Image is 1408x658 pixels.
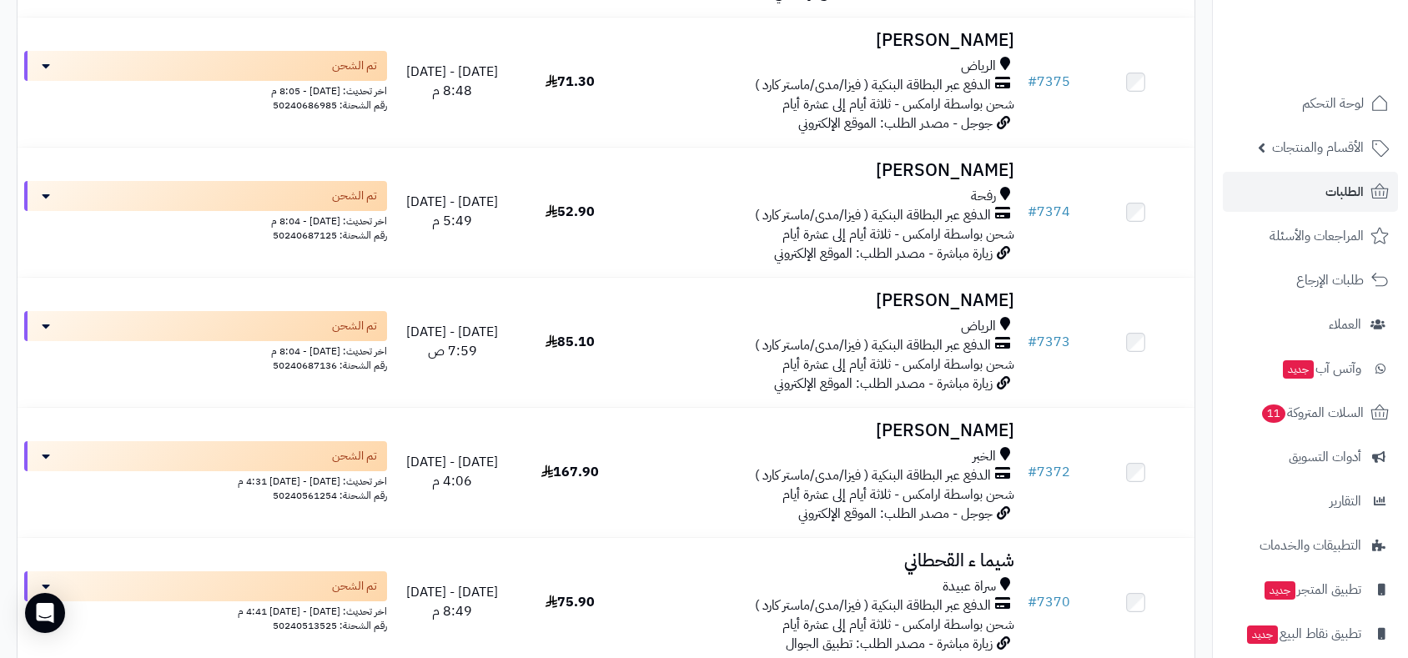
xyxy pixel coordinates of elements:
[1223,260,1398,300] a: طلبات الإرجاع
[1223,172,1398,212] a: الطلبات
[1265,581,1295,600] span: جديد
[406,62,498,101] span: [DATE] - [DATE] 8:48 م
[332,188,377,204] span: تم الشحن
[1028,72,1037,92] span: #
[636,291,1014,310] h3: [PERSON_NAME]
[332,578,377,595] span: تم الشحن
[1028,332,1037,352] span: #
[1223,437,1398,477] a: أدوات التسويق
[755,206,991,225] span: الدفع عبر البطاقة البنكية ( فيزا/مدى/ماستر كارد )
[25,593,65,633] div: Open Intercom Messenger
[1270,224,1364,248] span: المراجعات والأسئلة
[782,485,1014,505] span: شحن بواسطة ارامكس - ثلاثة أيام إلى عشرة أيام
[1330,490,1361,513] span: التقارير
[1296,269,1364,292] span: طلبات الإرجاع
[273,228,387,243] span: رقم الشحنة: 50240687125
[636,31,1014,50] h3: [PERSON_NAME]
[755,466,991,485] span: الدفع عبر البطاقة البنكية ( فيزا/مدى/ماستر كارد )
[1028,72,1070,92] a: #7375
[406,322,498,361] span: [DATE] - [DATE] 7:59 ص
[1028,592,1070,612] a: #7370
[273,98,387,113] span: رقم الشحنة: 50240686985
[273,488,387,503] span: رقم الشحنة: 50240561254
[636,421,1014,440] h3: [PERSON_NAME]
[1223,349,1398,389] a: وآتس آبجديد
[636,551,1014,570] h3: شيما ء القحطاني
[1223,216,1398,256] a: المراجعات والأسئلة
[774,374,993,394] span: زيارة مباشرة - مصدر الطلب: الموقع الإلكتروني
[798,504,993,524] span: جوجل - مصدر الطلب: الموقع الإلكتروني
[332,448,377,465] span: تم الشحن
[755,596,991,615] span: الدفع عبر البطاقة البنكية ( فيزا/مدى/ماستر كارد )
[1329,313,1361,336] span: العملاء
[546,202,595,222] span: 52.90
[406,192,498,231] span: [DATE] - [DATE] 5:49 م
[1223,393,1398,433] a: السلات المتروكة11
[755,336,991,355] span: الدفع عبر البطاقة البنكية ( فيزا/مدى/ماستر كارد )
[273,618,387,633] span: رقم الشحنة: 50240513525
[332,318,377,334] span: تم الشحن
[1295,47,1392,82] img: logo-2.png
[406,452,498,491] span: [DATE] - [DATE] 4:06 م
[755,76,991,95] span: الدفع عبر البطاقة البنكية ( فيزا/مدى/ماستر كارد )
[1028,332,1070,352] a: #7373
[1223,614,1398,654] a: تطبيق نقاط البيعجديد
[782,224,1014,244] span: شحن بواسطة ارامكس - ثلاثة أيام إلى عشرة أيام
[406,582,498,621] span: [DATE] - [DATE] 8:49 م
[774,244,993,264] span: زيارة مباشرة - مصدر الطلب: الموقع الإلكتروني
[1260,534,1361,557] span: التطبيقات والخدمات
[1302,92,1364,115] span: لوحة التحكم
[1272,136,1364,159] span: الأقسام والمنتجات
[1223,83,1398,123] a: لوحة التحكم
[636,161,1014,180] h3: [PERSON_NAME]
[24,81,387,98] div: اخر تحديث: [DATE] - 8:05 م
[1223,481,1398,521] a: التقارير
[798,113,993,133] span: جوجل - مصدر الطلب: الموقع الإلكتروني
[782,354,1014,374] span: شحن بواسطة ارامكس - ثلاثة أيام إلى عشرة أيام
[1223,525,1398,565] a: التطبيقات والخدمات
[1028,462,1037,482] span: #
[1325,180,1364,203] span: الطلبات
[546,332,595,352] span: 85.10
[24,471,387,489] div: اخر تحديث: [DATE] - [DATE] 4:31 م
[1028,202,1070,222] a: #7374
[1247,625,1278,644] span: جديد
[24,341,387,359] div: اخر تحديث: [DATE] - 8:04 م
[786,634,993,654] span: زيارة مباشرة - مصدر الطلب: تطبيق الجوال
[1263,578,1361,601] span: تطبيق المتجر
[1260,401,1364,424] span: السلات المتروكة
[1028,202,1037,222] span: #
[961,57,996,76] span: الرياض
[973,447,996,466] span: الخبر
[1028,592,1037,612] span: #
[1223,304,1398,344] a: العملاء
[971,187,996,206] span: رفحة
[1289,445,1361,469] span: أدوات التسويق
[273,358,387,373] span: رقم الشحنة: 50240687136
[1245,622,1361,645] span: تطبيق نقاط البيع
[546,592,595,612] span: 75.90
[546,72,595,92] span: 71.30
[782,94,1014,114] span: شحن بواسطة ارامكس - ثلاثة أيام إلى عشرة أيام
[1262,404,1285,423] span: 11
[541,462,599,482] span: 167.90
[24,211,387,229] div: اخر تحديث: [DATE] - 8:04 م
[1283,360,1314,379] span: جديد
[1281,357,1361,380] span: وآتس آب
[943,577,996,596] span: سراة عبيدة
[1223,570,1398,610] a: تطبيق المتجرجديد
[1028,462,1070,482] a: #7372
[24,601,387,619] div: اخر تحديث: [DATE] - [DATE] 4:41 م
[782,615,1014,635] span: شحن بواسطة ارامكس - ثلاثة أيام إلى عشرة أيام
[961,317,996,336] span: الرياض
[332,58,377,74] span: تم الشحن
